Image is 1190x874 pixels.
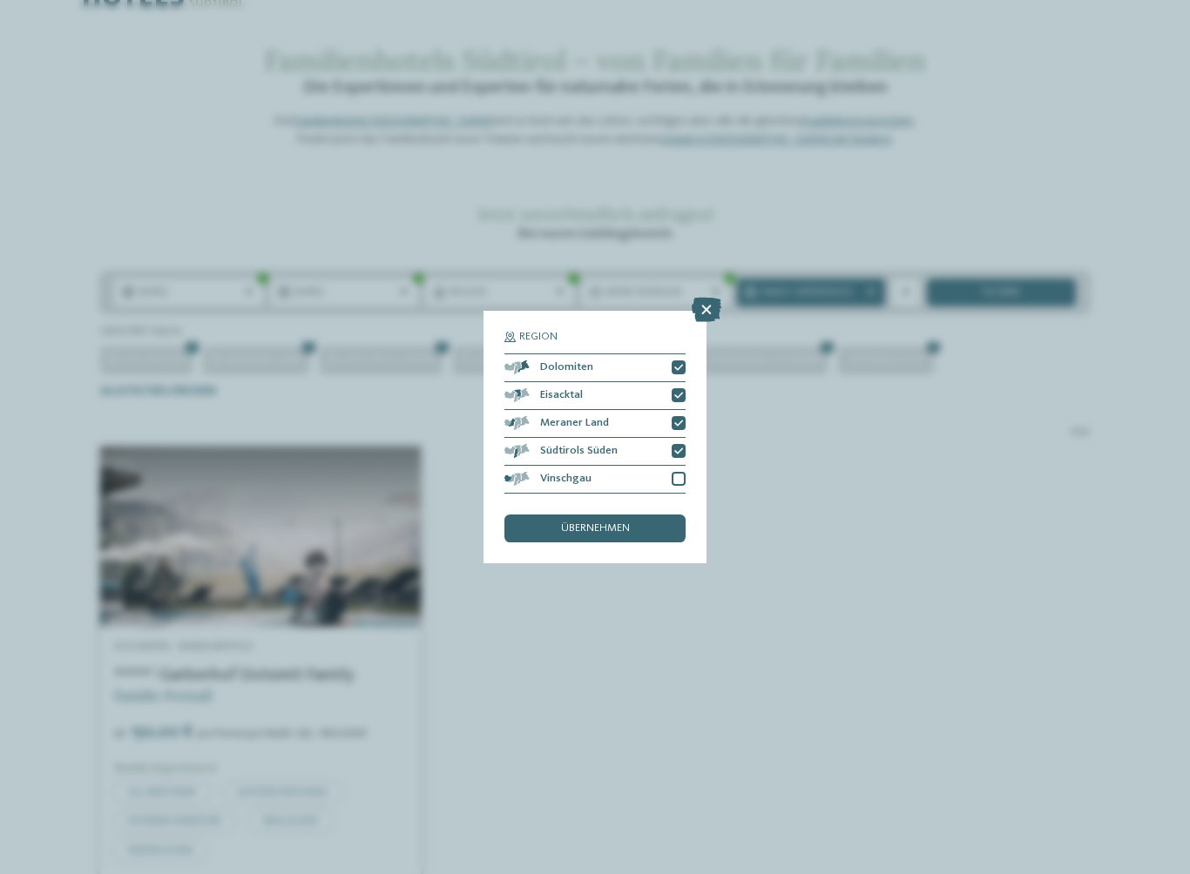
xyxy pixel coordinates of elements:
[540,390,583,401] span: Eisacktal
[540,418,609,429] span: Meraner Land
[561,523,630,534] span: übernehmen
[540,474,592,485] span: Vinschgau
[540,362,593,373] span: Dolomiten
[540,446,618,457] span: Südtirols Süden
[519,332,558,343] span: Region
